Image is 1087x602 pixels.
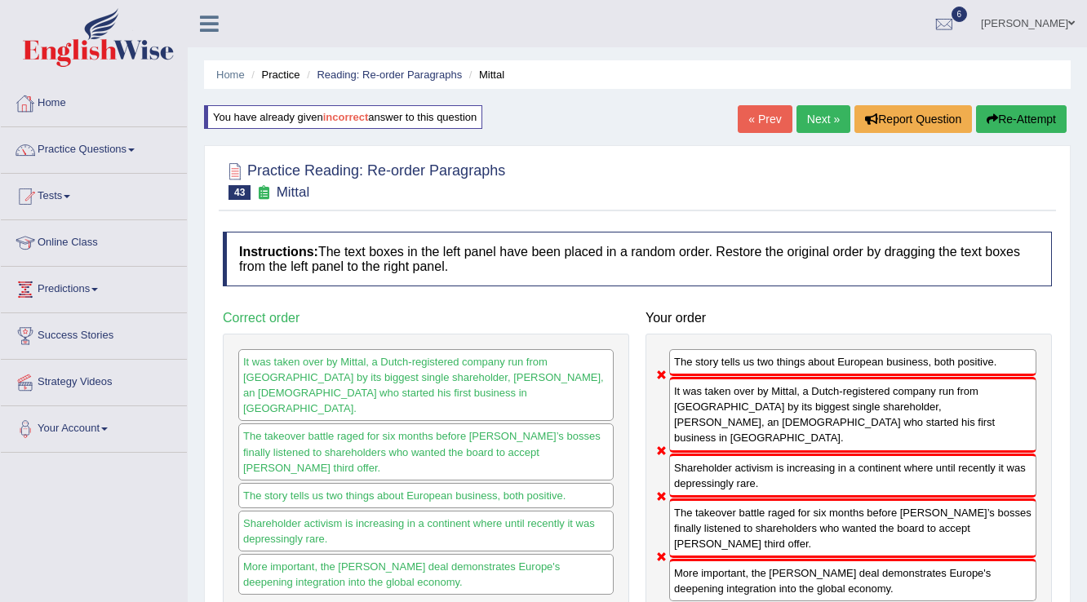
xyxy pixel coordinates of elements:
[238,349,614,421] div: It was taken over by Mittal, a Dutch-registered company run from [GEOGRAPHIC_DATA] by its biggest...
[1,360,187,401] a: Strategy Videos
[238,554,614,595] div: More important, the [PERSON_NAME] deal demonstrates Europe's deepening integration into the globa...
[317,69,462,81] a: Reading: Re-order Paragraphs
[1,267,187,308] a: Predictions
[1,127,187,168] a: Practice Questions
[646,311,1052,325] h4: Your order
[669,377,1036,452] div: It was taken over by Mittal, a Dutch-registered company run from [GEOGRAPHIC_DATA] by its biggest...
[1,81,187,122] a: Home
[216,69,245,81] a: Home
[854,105,972,133] button: Report Question
[669,559,1036,601] div: More important, the [PERSON_NAME] deal demonstrates Europe's deepening integration into the globa...
[1,406,187,447] a: Your Account
[223,159,505,200] h2: Practice Reading: Re-order Paragraphs
[223,232,1052,286] h4: The text boxes in the left panel have been placed in a random order. Restore the original order b...
[952,7,968,22] span: 6
[1,220,187,261] a: Online Class
[277,184,310,200] small: Mittal
[1,313,187,354] a: Success Stories
[976,105,1067,133] button: Re-Attempt
[239,245,318,259] b: Instructions:
[465,67,504,82] li: Mittal
[204,105,482,129] div: You have already given answer to this question
[223,311,629,325] h4: Correct order
[323,111,369,123] b: incorrect
[255,185,272,201] small: Exam occurring question
[669,454,1036,498] div: Shareholder activism is increasing in a continent where until recently it was depressingly rare.
[796,105,850,133] a: Next »
[228,185,251,200] span: 43
[1,174,187,215] a: Tests
[238,483,614,508] div: The story tells us two things about European business, both positive.
[238,511,614,551] div: Shareholder activism is increasing in a continent where until recently it was depressingly rare.
[669,498,1036,558] div: The takeover battle raged for six months before [PERSON_NAME]’s bosses finally listened to shareh...
[247,67,299,82] li: Practice
[669,349,1036,376] div: The story tells us two things about European business, both positive.
[738,105,792,133] a: « Prev
[238,423,614,480] div: The takeover battle raged for six months before [PERSON_NAME]’s bosses finally listened to shareh...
